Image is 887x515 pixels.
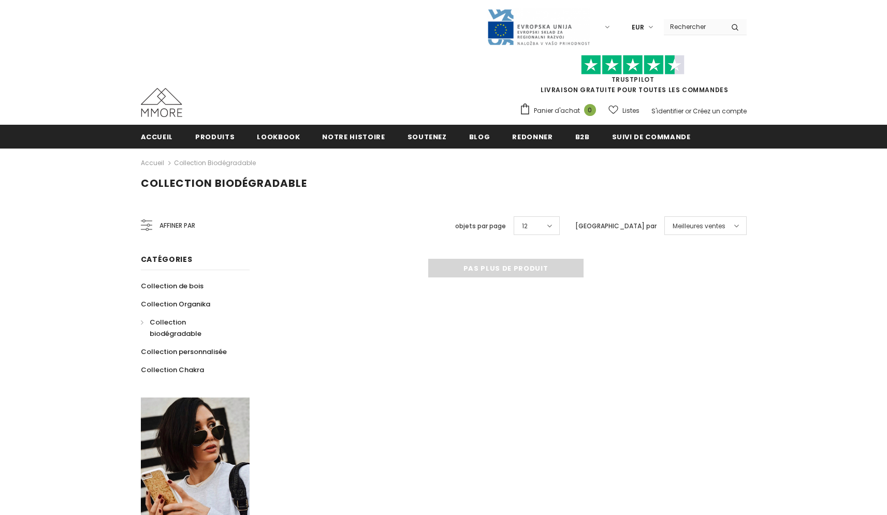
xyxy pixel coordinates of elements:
[141,88,182,117] img: Cas MMORE
[512,132,552,142] span: Redonner
[487,8,590,46] img: Javni Razpis
[612,75,655,84] a: TrustPilot
[141,157,164,169] a: Accueil
[469,132,490,142] span: Blog
[519,103,601,119] a: Panier d'achat 0
[612,132,691,142] span: Suivi de commande
[581,55,685,75] img: Faites confiance aux étoiles pilotes
[141,254,193,264] span: Catégories
[141,281,203,291] span: Collection de bois
[322,132,385,142] span: Notre histoire
[141,277,203,295] a: Collection de bois
[141,299,210,309] span: Collection Organika
[622,106,639,116] span: Listes
[469,125,490,148] a: Blog
[575,132,590,142] span: B2B
[257,132,300,142] span: Lookbook
[141,361,204,379] a: Collection Chakra
[141,295,210,313] a: Collection Organika
[408,132,447,142] span: soutenez
[195,132,235,142] span: Produits
[584,104,596,116] span: 0
[651,107,684,115] a: S'identifier
[141,132,173,142] span: Accueil
[575,221,657,231] label: [GEOGRAPHIC_DATA] par
[141,343,227,361] a: Collection personnalisée
[159,220,195,231] span: Affiner par
[141,365,204,375] span: Collection Chakra
[257,125,300,148] a: Lookbook
[408,125,447,148] a: soutenez
[693,107,747,115] a: Créez un compte
[141,176,307,190] span: Collection biodégradable
[575,125,590,148] a: B2B
[141,313,238,343] a: Collection biodégradable
[608,101,639,120] a: Listes
[673,221,725,231] span: Meilleures ventes
[522,221,528,231] span: 12
[322,125,385,148] a: Notre histoire
[519,60,747,94] span: LIVRAISON GRATUITE POUR TOUTES LES COMMANDES
[195,125,235,148] a: Produits
[141,347,227,357] span: Collection personnalisée
[512,125,552,148] a: Redonner
[612,125,691,148] a: Suivi de commande
[534,106,580,116] span: Panier d'achat
[487,22,590,31] a: Javni Razpis
[664,19,723,34] input: Search Site
[150,317,201,339] span: Collection biodégradable
[632,22,644,33] span: EUR
[141,125,173,148] a: Accueil
[455,221,506,231] label: objets par page
[685,107,691,115] span: or
[174,158,256,167] a: Collection biodégradable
